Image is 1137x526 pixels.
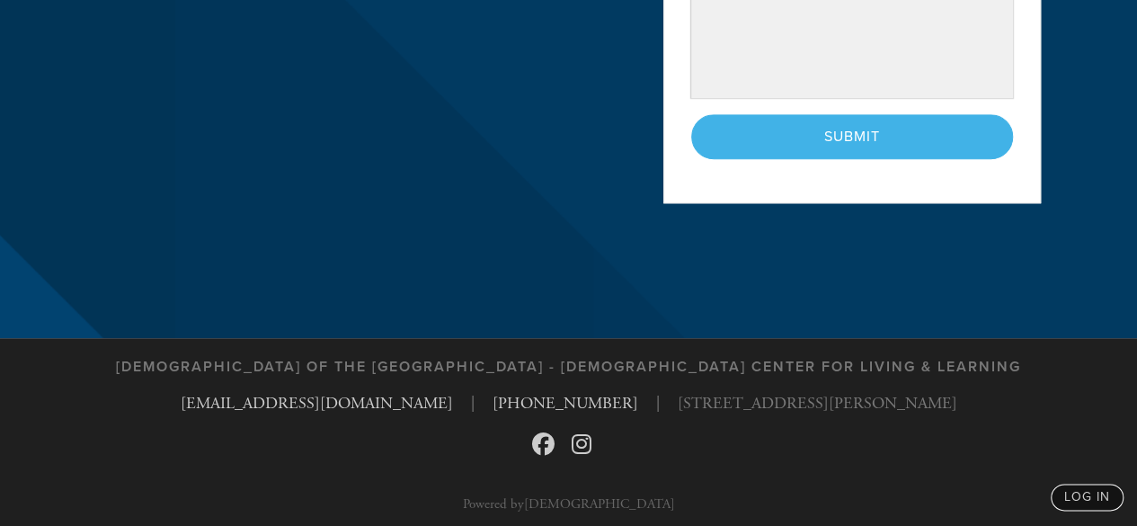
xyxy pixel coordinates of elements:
[524,495,675,513] a: [DEMOGRAPHIC_DATA]
[493,393,638,414] a: [PHONE_NUMBER]
[678,391,957,415] span: [STREET_ADDRESS][PERSON_NAME]
[1051,484,1124,511] a: log in
[181,393,453,414] a: [EMAIL_ADDRESS][DOMAIN_NAME]
[656,391,660,415] span: |
[463,497,675,511] p: Powered by
[471,391,475,415] span: |
[116,359,1021,376] h3: [DEMOGRAPHIC_DATA] of the [GEOGRAPHIC_DATA] - [DEMOGRAPHIC_DATA] Center for Living & Learning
